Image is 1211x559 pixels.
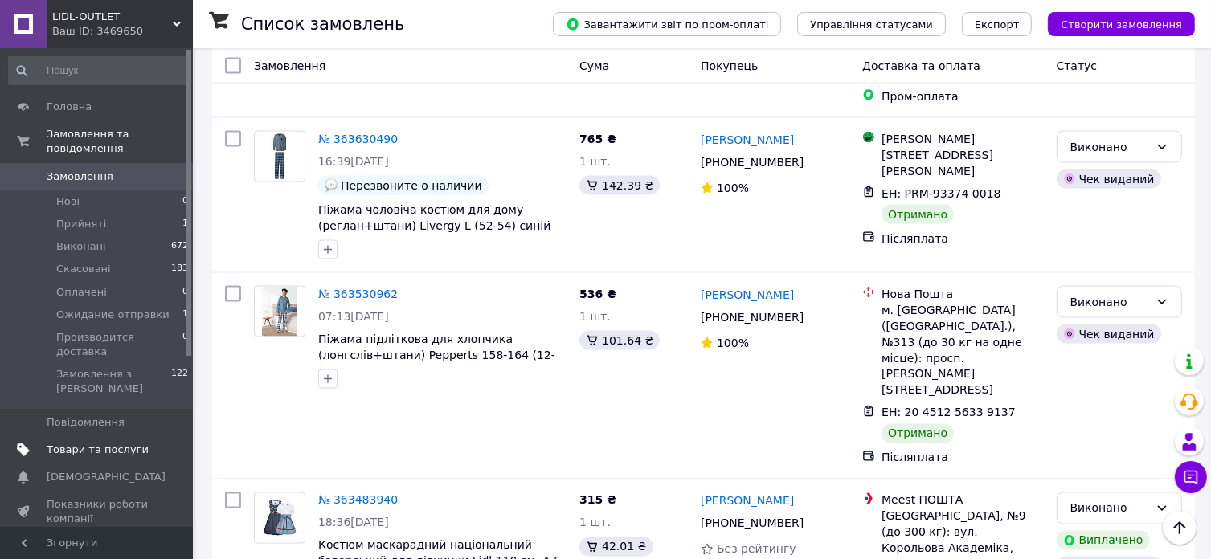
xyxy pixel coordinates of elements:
span: ЕН: PRM-93374 0018 [882,187,1000,200]
span: Головна [47,100,92,114]
span: 100% [717,337,749,349]
button: Наверх [1163,511,1197,545]
div: Отримано [882,205,954,224]
div: Виплачено [1057,531,1150,550]
span: Замовлення з [PERSON_NAME] [56,367,171,396]
button: Управління статусами [797,12,946,36]
div: Meest ПОШТА [882,492,1043,508]
a: Створити замовлення [1032,17,1195,30]
span: Завантажити звіт по пром-оплаті [566,17,768,31]
span: Товари та послуги [47,443,149,457]
span: Виконані [56,239,106,254]
span: Замовлення та повідомлення [47,127,193,156]
a: Фото товару [254,492,305,544]
span: Управління статусами [810,18,933,31]
a: [PERSON_NAME] [701,493,794,509]
span: 07:13[DATE] [318,310,389,323]
span: 315 ₴ [579,494,616,507]
span: 0 [182,330,188,359]
a: № 363483940 [318,494,398,507]
button: Чат з покупцем [1175,461,1207,493]
a: Фото товару [254,131,305,182]
img: Фото товару [262,493,298,543]
div: 42.01 ₴ [579,537,653,557]
span: Статус [1057,59,1098,72]
span: 1 шт. [579,155,611,168]
div: Післяплата [882,231,1043,247]
span: 18:36[DATE] [318,516,389,529]
a: Фото товару [254,286,305,337]
span: 1 шт. [579,516,611,529]
div: [PHONE_NUMBER] [698,306,807,328]
div: Чек виданий [1057,324,1161,344]
img: Фото товару [262,287,298,337]
span: Оплачені [56,285,107,300]
input: Пошук [8,56,190,85]
button: Експорт [962,12,1033,36]
span: 672 [171,239,188,254]
a: Піжама підліткова для хлопчика (лонгслів+штани) Pepperts 158-164 (12-14 років) блакитний (113308) [318,333,555,377]
span: ЕН: 20 4512 5633 9137 [882,406,1016,419]
img: :speech_balloon: [325,179,338,192]
a: [PERSON_NAME] [701,132,794,148]
span: 536 ₴ [579,288,616,300]
img: Фото товару [262,132,298,182]
span: Показники роботи компанії [47,497,149,526]
span: 122 [171,367,188,396]
span: Замовлення [254,59,325,72]
span: Без рейтингу [717,543,796,556]
span: Створити замовлення [1061,18,1182,31]
span: 1 [182,217,188,231]
div: Післяплата [882,450,1043,466]
button: Створити замовлення [1048,12,1195,36]
div: Виконано [1070,138,1149,156]
div: Виконано [1070,500,1149,517]
a: [PERSON_NAME] [701,287,794,303]
div: 101.64 ₴ [579,331,660,350]
div: 142.39 ₴ [579,176,660,195]
span: Скасовані [56,262,111,276]
span: Ожидание отправки [56,308,170,322]
div: Отримано [882,424,954,443]
span: 183 [171,262,188,276]
span: 1 [182,308,188,322]
div: Пром-оплата [882,88,1043,104]
div: [PHONE_NUMBER] [698,512,807,535]
button: Завантажити звіт по пром-оплаті [553,12,781,36]
div: Нова Пошта [882,286,1043,302]
span: Експорт [975,18,1020,31]
span: Покупець [701,59,758,72]
span: LIDL-OUTLET [52,10,173,24]
a: Піжама чоловіча костюм для дому (реглан+штани) Livergy L (52-54) синій (12417) [318,203,550,248]
span: Доставка та оплата [862,59,980,72]
span: 16:39[DATE] [318,155,389,168]
div: Виконано [1070,293,1149,311]
h1: Список замовлень [241,14,404,34]
div: [PERSON_NAME] [882,131,1043,147]
span: Cума [579,59,609,72]
div: Чек виданий [1057,169,1161,189]
a: № 363530962 [318,288,398,300]
span: [DEMOGRAPHIC_DATA] [47,470,166,484]
span: Нові [56,194,80,209]
div: [PHONE_NUMBER] [698,151,807,173]
div: Ваш ID: 3469650 [52,24,193,39]
span: Производится доставка [56,330,182,359]
span: 765 ₴ [579,133,616,145]
span: 0 [182,285,188,300]
span: Замовлення [47,169,113,184]
span: Прийняті [56,217,106,231]
div: [STREET_ADDRESS][PERSON_NAME] [882,147,1043,179]
span: 0 [182,194,188,209]
span: 100% [717,182,749,194]
span: 1 шт. [579,310,611,323]
div: м. [GEOGRAPHIC_DATA] ([GEOGRAPHIC_DATA].), №313 (до 30 кг на одне місце): просп. [PERSON_NAME][ST... [882,302,1043,398]
span: Повідомлення [47,415,125,430]
span: Перезвоните о наличии [341,179,482,192]
a: № 363630490 [318,133,398,145]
